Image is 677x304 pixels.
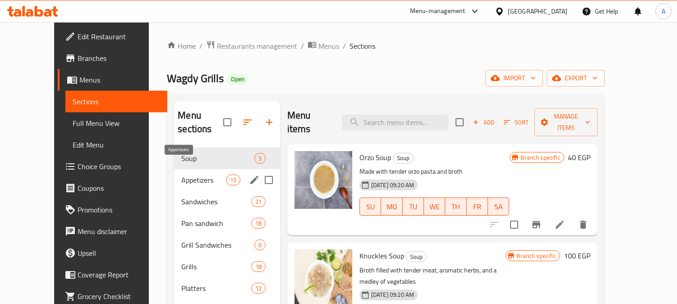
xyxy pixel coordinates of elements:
span: Grocery Checklist [78,291,160,302]
span: Appetizers [181,175,226,185]
div: items [251,218,266,229]
span: A [662,6,665,16]
h2: Menu items [287,109,331,136]
button: Manage items [534,108,597,136]
span: Select all sections [218,113,237,132]
span: Sort [504,117,529,128]
p: Made with tender orzo pasta and broth [359,166,510,177]
span: Menu disclaimer [78,226,160,237]
li: / [301,41,304,51]
a: Menu disclaimer [58,221,167,242]
span: 15 [226,176,240,184]
span: FR [470,200,484,213]
h6: 40 EGP [568,151,590,164]
button: TU [403,198,424,216]
span: Wagdy Grills [167,68,224,88]
div: Soup [406,251,427,262]
li: / [199,41,203,51]
button: import [485,70,543,87]
div: items [254,240,266,250]
input: search [342,115,448,130]
span: [DATE] 09:20 AM [368,290,418,299]
div: Menu-management [410,6,465,17]
span: Add [471,117,496,128]
span: Edit Restaurant [78,31,160,42]
span: Manage items [542,111,590,134]
span: Coverage Report [78,269,160,280]
li: / [343,41,346,51]
span: 18 [252,219,265,228]
a: Coupons [58,177,167,199]
div: Grills18 [174,256,280,277]
div: items [251,283,266,294]
button: Add section [258,111,280,133]
a: Menus [58,69,167,91]
span: Upsell [78,248,160,258]
span: import [493,73,536,84]
div: Platters12 [174,277,280,299]
span: Soup [393,153,413,163]
div: Sandwiches21 [174,191,280,212]
a: Sections [65,91,167,112]
span: Branches [78,53,160,64]
a: Edit Restaurant [58,26,167,47]
span: Knuckles Soup [359,249,404,263]
a: Upsell [58,242,167,264]
span: Grill Sandwiches [181,240,254,250]
span: Coupons [78,183,160,193]
span: MO [385,200,399,213]
a: Menus [308,40,339,52]
a: Restaurants management [206,40,297,52]
span: Branch specific [517,153,564,162]
button: Sort [502,115,531,129]
span: Add item [469,115,498,129]
div: items [251,261,266,272]
button: Add [469,115,498,129]
span: Sort sections [237,111,258,133]
span: 6 [255,241,265,249]
a: Promotions [58,199,167,221]
span: WE [428,200,442,213]
div: items [251,196,266,207]
span: Branch specific [513,252,560,260]
span: Restaurants management [217,41,297,51]
span: Promotions [78,204,160,215]
span: Orzo Soup [359,151,391,164]
div: Grill Sandwiches6 [174,234,280,256]
span: Open [227,75,248,83]
button: delete [572,214,594,235]
a: Edit menu item [554,219,565,230]
span: Menus [79,74,160,85]
button: MO [381,198,402,216]
span: 12 [252,284,265,293]
span: Soup [181,153,254,164]
span: Sections [350,41,375,51]
span: Choice Groups [78,161,160,172]
nav: breadcrumb [167,40,604,52]
h2: Menu sections [178,109,223,136]
span: Full Menu View [73,118,160,129]
span: Menus [318,41,339,51]
button: Branch-specific-item [525,214,547,235]
button: WE [424,198,445,216]
span: Grills [181,261,251,272]
span: 18 [252,263,265,271]
div: Soup5 [174,147,280,169]
a: Coverage Report [58,264,167,286]
span: Edit Menu [73,139,160,150]
span: Pan sandwich [181,218,251,229]
span: Sections [73,96,160,107]
button: FR [467,198,488,216]
span: SU [364,200,378,213]
span: export [554,73,598,84]
span: Sandwiches [181,196,251,207]
a: Choice Groups [58,156,167,177]
span: Platters [181,283,251,294]
button: edit [248,173,261,187]
button: export [547,70,605,87]
a: Edit Menu [65,134,167,156]
span: 5 [255,154,265,163]
button: SA [488,198,509,216]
